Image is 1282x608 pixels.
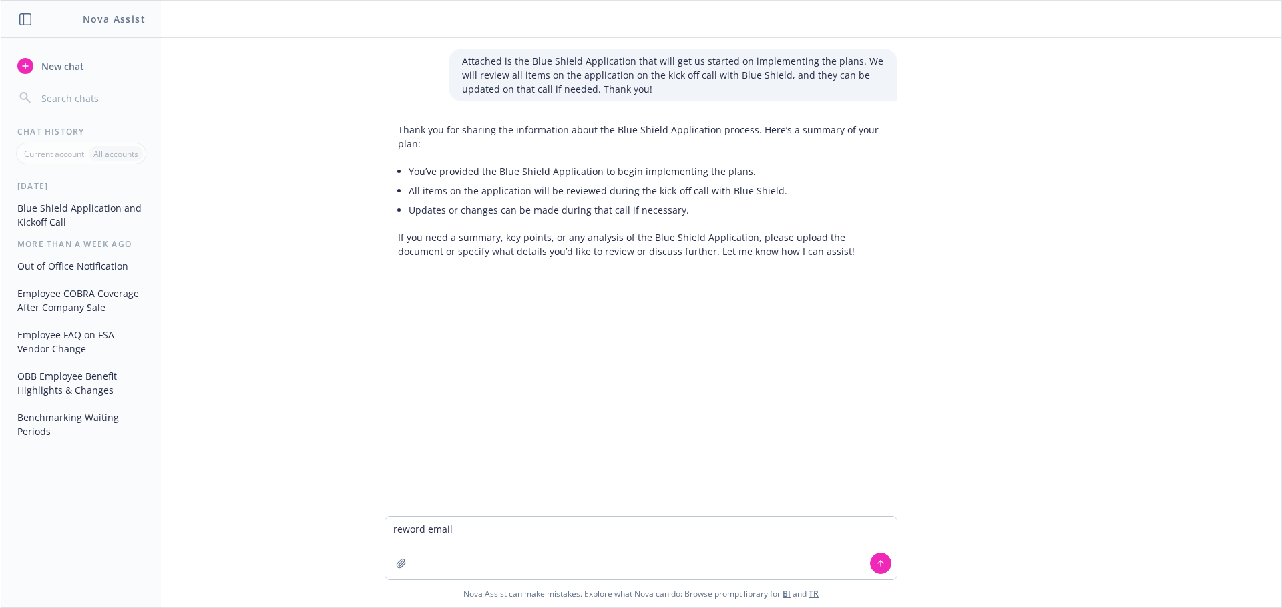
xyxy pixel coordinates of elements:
[409,181,884,200] li: All items on the application will be reviewed during the kick-off call with Blue Shield.
[409,162,884,181] li: You’ve provided the Blue Shield Application to begin implementing the plans.
[12,324,150,360] button: Employee FAQ on FSA Vendor Change
[385,517,897,579] textarea: reword email
[809,588,819,599] a: TR
[398,230,884,258] p: If you need a summary, key points, or any analysis of the Blue Shield Application, please upload ...
[12,197,150,233] button: Blue Shield Application and Kickoff Call
[6,580,1276,607] span: Nova Assist can make mistakes. Explore what Nova can do: Browse prompt library for and
[1,126,161,137] div: Chat History
[12,365,150,401] button: OBB Employee Benefit Highlights & Changes
[409,200,884,220] li: Updates or changes can be made during that call if necessary.
[93,148,138,160] p: All accounts
[24,148,84,160] p: Current account
[12,255,150,277] button: Out of Office Notification
[783,588,791,599] a: BI
[398,123,884,151] p: Thank you for sharing the information about the Blue Shield Application process. Here’s a summary...
[462,54,884,96] p: Attached is the Blue Shield Application that will get us started on implementing the plans. We wi...
[1,180,161,192] div: [DATE]
[83,12,146,26] h1: Nova Assist
[1,238,161,250] div: More than a week ago
[39,59,84,73] span: New chat
[39,89,145,107] input: Search chats
[12,406,150,442] button: Benchmarking Waiting Periods
[12,54,150,78] button: New chat
[12,282,150,318] button: Employee COBRA Coverage After Company Sale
